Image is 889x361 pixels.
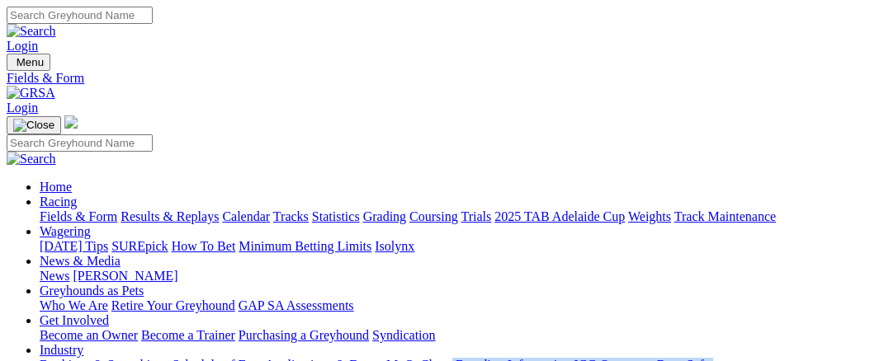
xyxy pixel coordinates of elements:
[7,134,153,152] input: Search
[40,209,117,223] a: Fields & Form
[7,7,153,24] input: Search
[674,209,776,223] a: Track Maintenance
[40,298,882,313] div: Greyhounds as Pets
[40,239,108,253] a: [DATE] Tips
[628,209,671,223] a: Weights
[7,54,50,71] button: Toggle navigation
[7,39,38,53] a: Login
[222,209,270,223] a: Calendar
[40,195,77,209] a: Racing
[363,209,406,223] a: Grading
[7,152,56,166] img: Search
[7,86,55,101] img: GRSA
[461,209,491,223] a: Trials
[7,116,61,134] button: Toggle navigation
[239,239,371,253] a: Minimum Betting Limits
[40,239,882,254] div: Wagering
[40,298,108,312] a: Who We Are
[73,269,177,283] a: [PERSON_NAME]
[494,209,625,223] a: 2025 TAB Adelaide Cup
[375,239,414,253] a: Isolynx
[409,209,458,223] a: Coursing
[7,101,38,115] a: Login
[13,119,54,132] img: Close
[40,180,72,194] a: Home
[40,209,882,224] div: Racing
[239,298,354,312] a: GAP SA Assessments
[111,239,168,253] a: SUREpick
[40,284,144,298] a: Greyhounds as Pets
[111,298,235,312] a: Retire Your Greyhound
[372,328,435,342] a: Syndication
[40,328,138,342] a: Become an Owner
[40,313,109,327] a: Get Involved
[312,209,360,223] a: Statistics
[40,224,91,238] a: Wagering
[64,115,78,129] img: logo-grsa-white.png
[17,56,44,68] span: Menu
[40,269,69,283] a: News
[141,328,235,342] a: Become a Trainer
[7,71,882,86] a: Fields & Form
[40,254,121,268] a: News & Media
[172,239,236,253] a: How To Bet
[40,328,882,343] div: Get Involved
[7,24,56,39] img: Search
[273,209,309,223] a: Tracks
[40,269,882,284] div: News & Media
[239,328,369,342] a: Purchasing a Greyhound
[40,343,83,357] a: Industry
[121,209,219,223] a: Results & Replays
